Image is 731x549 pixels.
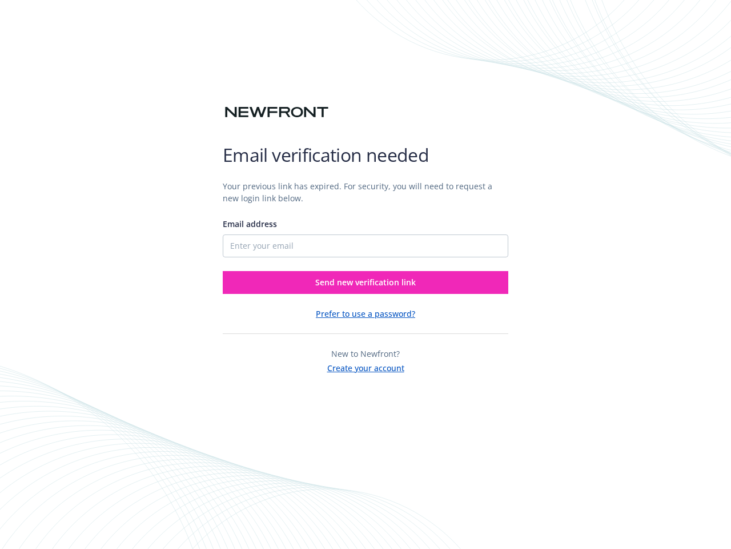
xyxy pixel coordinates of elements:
button: Send new verification link [223,271,508,294]
span: Send new verification link [315,277,416,288]
p: Your previous link has expired. For security, you will need to request a new login link below. [223,180,508,204]
button: Create your account [327,360,404,374]
button: Prefer to use a password? [316,308,415,320]
input: Enter your email [223,234,508,257]
span: New to Newfront? [331,348,400,359]
span: Email address [223,218,277,229]
h1: Email verification needed [223,144,508,166]
img: Newfront logo [223,102,331,122]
